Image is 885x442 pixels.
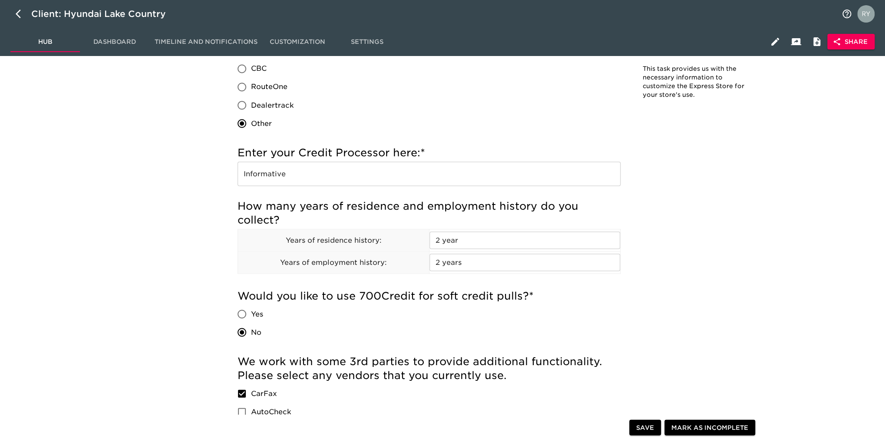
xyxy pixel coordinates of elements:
[238,199,621,227] h5: How many years of residence and employment history do you collect?
[251,63,267,74] span: CBC
[827,34,875,50] button: Share
[155,36,258,47] span: Timeline and Notifications
[238,289,621,303] h5: Would you like to use 700Credit for soft credit pulls?
[268,36,327,47] span: Customization
[836,3,857,24] button: notifications
[251,82,287,92] span: RouteOne
[85,36,144,47] span: Dashboard
[251,118,272,129] span: Other
[337,36,396,47] span: Settings
[251,309,263,319] span: Yes
[251,327,261,337] span: No
[664,419,755,435] button: Mark as Incomplete
[31,7,178,21] div: Client: Hyundai Lake Country
[16,36,75,47] span: Hub
[834,36,868,47] span: Share
[251,388,277,399] span: CarFax
[251,100,294,110] span: Dealertrack
[765,31,786,52] button: Edit Hub
[238,235,429,245] p: Years of residence history:
[251,406,291,417] span: AutoCheck
[643,65,747,99] p: This task provides us with the necessary information to customize the Express Store for your stor...
[238,145,621,159] h5: Enter your Credit Processor here:
[636,422,654,433] span: Save
[238,257,429,267] p: Years of employment history:
[629,419,661,435] button: Save
[857,5,875,23] img: Profile
[786,31,806,52] button: Client View
[671,422,748,433] span: Mark as Incomplete
[806,31,827,52] button: Internal Notes and Comments
[238,354,621,382] h5: We work with some 3rd parties to provide additional functionality. Please select any vendors that...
